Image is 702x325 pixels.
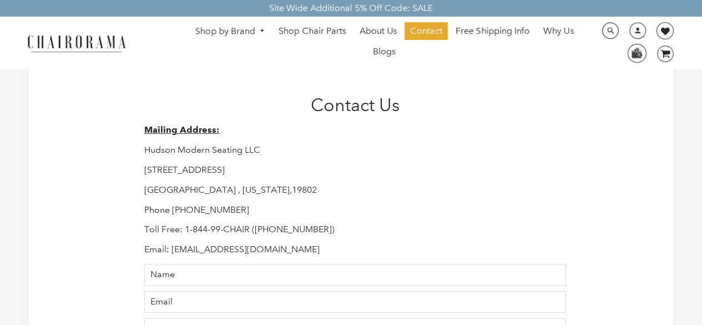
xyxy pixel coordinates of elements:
a: Contact [405,22,448,40]
h1: Contact Us [144,94,567,116]
a: Free Shipping Info [450,22,536,40]
span: Contact [410,26,442,37]
input: Email [144,291,567,313]
span: About Us [360,26,397,37]
img: WhatsApp_Image_2024-07-12_at_16.23.01.webp [628,44,645,61]
a: Blogs [367,43,401,61]
p: [GEOGRAPHIC_DATA] , [US_STATE],19802 [144,184,567,196]
span: Free Shipping Info [456,26,530,37]
a: Shop Chair Parts [273,22,352,40]
a: Shop by Brand [190,23,271,40]
input: Name [144,264,567,286]
img: chairorama [21,33,132,53]
span: Shop Chair Parts [279,26,346,37]
p: [STREET_ADDRESS] [144,164,567,176]
p: Toll Free: 1-844-99-CHAIR ([PHONE_NUMBER]) [144,224,567,236]
p: Phone [PHONE_NUMBER] [144,204,567,216]
span: Blogs [373,46,396,58]
p: Hudson Modern Seating LLC [144,144,567,156]
span: Why Us [543,26,574,37]
a: Why Us [538,22,579,40]
nav: DesktopNavigation [179,22,590,63]
p: Email: [EMAIL_ADDRESS][DOMAIN_NAME] [144,244,567,256]
a: About Us [354,22,402,40]
strong: Mailing Address: [144,124,219,135]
